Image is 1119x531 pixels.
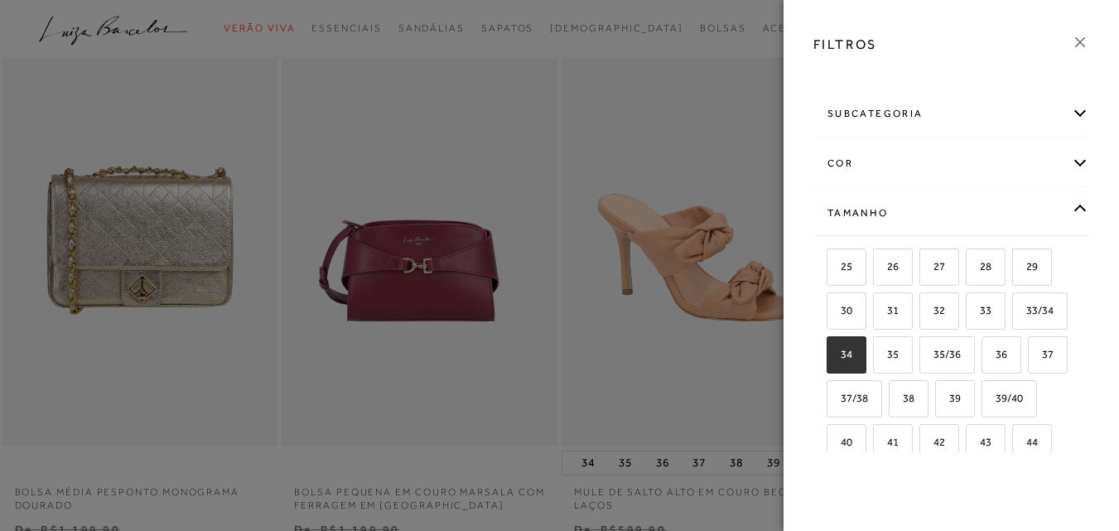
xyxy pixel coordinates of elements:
span: 29 [1014,260,1038,273]
span: 27 [921,260,945,273]
span: 43 [967,436,991,448]
span: 32 [921,304,945,316]
span: 41 [875,436,899,448]
span: 25 [828,260,852,273]
input: 33 [963,305,980,321]
input: 35/36 [917,349,933,365]
span: 39/40 [983,392,1023,404]
span: 36 [983,348,1007,360]
span: 35/36 [921,348,961,360]
input: 27 [917,261,933,278]
input: 43 [963,437,980,453]
span: 33 [967,304,991,316]
div: cor [814,142,1088,186]
input: 44 [1010,437,1026,453]
input: 37/38 [824,393,841,409]
input: 41 [871,437,887,453]
span: 28 [967,260,991,273]
input: 32 [917,305,933,321]
input: 42 [917,437,933,453]
input: 40 [824,437,841,453]
input: 25 [824,261,841,278]
span: 30 [828,304,852,316]
span: 26 [875,260,899,273]
input: 33/34 [1010,305,1026,321]
div: Tamanho [814,191,1088,235]
input: 26 [871,261,887,278]
span: 37/38 [828,392,868,404]
input: 37 [1025,349,1042,365]
span: 42 [921,436,945,448]
span: 31 [875,304,899,316]
input: 39 [933,393,949,409]
span: 33/34 [1014,304,1054,316]
span: 40 [828,436,852,448]
span: 38 [890,392,914,404]
div: subcategoria [814,92,1088,136]
span: 37 [1030,348,1054,360]
input: 31 [871,305,887,321]
input: 34 [824,349,841,365]
span: 35 [875,348,899,360]
input: 29 [1010,261,1026,278]
input: 38 [886,393,903,409]
h3: FILTROS [813,35,877,54]
input: 39/40 [979,393,996,409]
input: 36 [979,349,996,365]
span: 39 [937,392,961,404]
input: 28 [963,261,980,278]
input: 35 [871,349,887,365]
input: 30 [824,305,841,321]
span: 44 [1014,436,1038,448]
span: 34 [828,348,852,360]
